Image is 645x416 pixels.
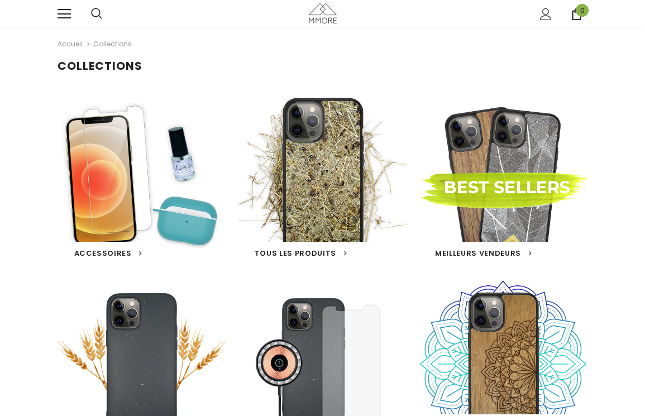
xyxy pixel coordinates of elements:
[309,3,337,23] img: Cas MMORE
[571,8,582,20] a: 0
[58,37,83,51] a: Accueil
[255,248,336,259] span: Tous les produits
[435,248,521,259] span: Meilleurs vendeurs
[435,248,532,259] a: Meilleurs vendeurs
[255,248,347,259] a: Tous les produits
[93,37,132,51] span: Collections
[74,248,142,259] a: Accessoires
[74,248,132,259] span: Accessoires
[576,4,589,17] span: 0
[58,59,588,73] h1: Collections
